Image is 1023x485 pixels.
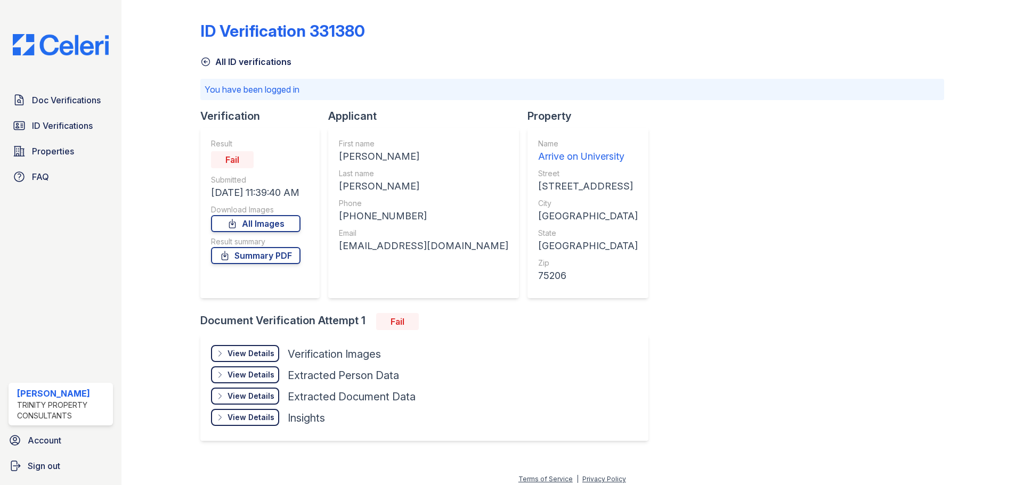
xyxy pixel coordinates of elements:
div: [PERSON_NAME] [339,179,508,194]
div: Verification [200,109,328,124]
a: ID Verifications [9,115,113,136]
div: Property [527,109,657,124]
div: [STREET_ADDRESS] [538,179,638,194]
span: Properties [32,145,74,158]
div: [PERSON_NAME] [339,149,508,164]
a: All ID verifications [200,55,291,68]
div: Insights [288,410,325,425]
a: Sign out [4,455,117,476]
span: FAQ [32,170,49,183]
span: ID Verifications [32,119,93,132]
a: Doc Verifications [9,89,113,111]
div: Phone [339,198,508,209]
div: Submitted [211,175,301,185]
div: View Details [228,348,274,359]
div: View Details [228,391,274,401]
div: Fail [211,151,254,168]
div: 75206 [538,268,638,283]
a: FAQ [9,166,113,187]
a: Account [4,430,117,451]
img: CE_Logo_Blue-a8612792a0a2168367f1c8372b55b34899dd931a85d93a1a3d3e32e68fde9ad4.png [4,34,117,55]
div: Zip [538,258,638,268]
div: Email [339,228,508,239]
div: Arrive on University [538,149,638,164]
div: Extracted Person Data [288,368,399,383]
div: Trinity Property Consultants [17,400,109,421]
div: [EMAIL_ADDRESS][DOMAIN_NAME] [339,239,508,253]
div: Applicant [328,109,527,124]
div: [DATE] 11:39:40 AM [211,185,301,200]
span: Account [28,434,61,447]
div: Street [538,168,638,179]
div: Name [538,138,638,149]
div: [PERSON_NAME] [17,387,109,400]
div: [GEOGRAPHIC_DATA] [538,209,638,224]
a: Privacy Policy [582,475,626,483]
div: Verification Images [288,347,381,361]
div: View Details [228,369,274,380]
div: Result [211,138,301,149]
a: Summary PDF [211,247,301,264]
div: State [538,228,638,239]
div: | [577,475,579,483]
span: Doc Verifications [32,94,101,106]
a: Name Arrive on University [538,138,638,164]
a: Properties [9,141,113,162]
div: Document Verification Attempt 1 [200,313,657,330]
span: Sign out [28,459,60,472]
div: First name [339,138,508,149]
div: Download Images [211,204,301,215]
div: [GEOGRAPHIC_DATA] [538,239,638,253]
a: Terms of Service [518,475,573,483]
div: [PHONE_NUMBER] [339,209,508,224]
div: ID Verification 331380 [200,21,365,40]
div: Result summary [211,236,301,247]
div: City [538,198,638,209]
div: View Details [228,412,274,423]
p: You have been logged in [205,83,940,96]
div: Last name [339,168,508,179]
div: Fail [376,313,419,330]
div: Extracted Document Data [288,389,416,404]
a: All Images [211,215,301,232]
